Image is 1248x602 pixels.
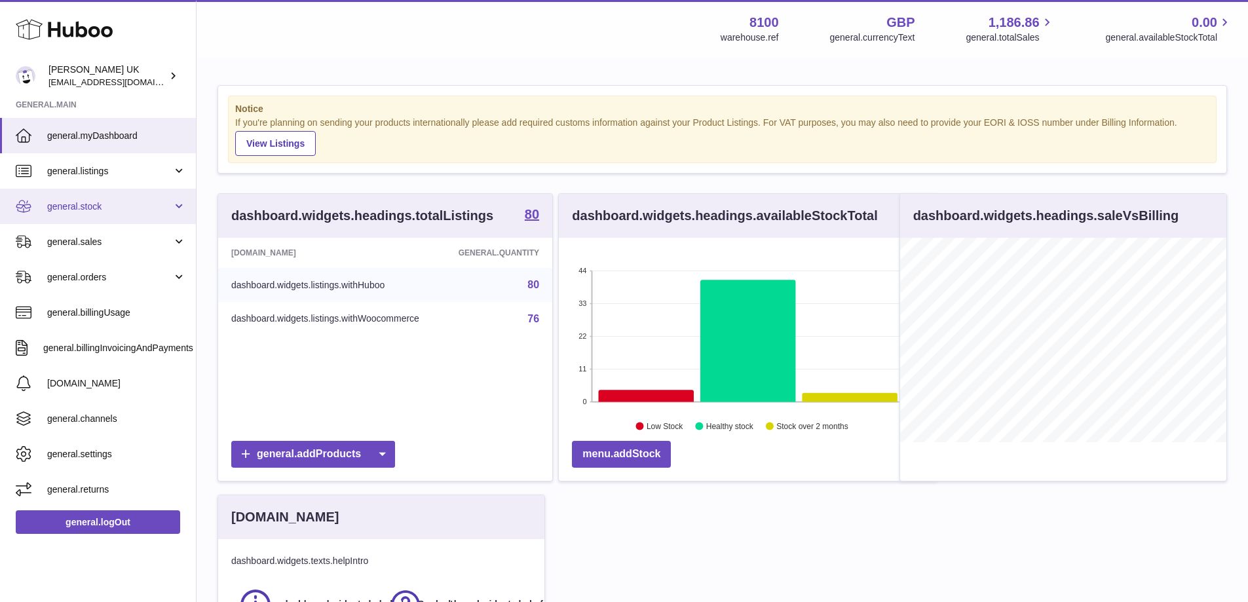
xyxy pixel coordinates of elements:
[16,66,35,86] img: emotion88hk@gmail.com
[218,238,441,268] th: [DOMAIN_NAME]
[47,200,172,213] span: general.stock
[579,299,587,307] text: 33
[231,555,531,567] p: dashboard.widgets.texts.helpIntro
[579,267,587,274] text: 44
[579,365,587,373] text: 11
[235,117,1209,156] div: If you're planning on sending your products internationally please add required customs informati...
[777,421,848,430] text: Stock over 2 months
[721,31,779,44] div: warehouse.ref
[231,508,339,526] h3: [DOMAIN_NAME]
[527,279,539,290] a: 80
[47,130,186,142] span: general.myDashboard
[47,307,186,319] span: general.billingUsage
[706,421,754,430] text: Healthy stock
[1106,31,1232,44] span: general.availableStockTotal
[47,271,172,284] span: general.orders
[47,377,186,390] span: [DOMAIN_NAME]
[886,14,915,31] strong: GBP
[235,103,1209,115] strong: Notice
[231,441,395,468] a: general.addProducts
[572,441,671,468] a: menu.addStock
[47,236,172,248] span: general.sales
[525,208,539,223] a: 80
[48,64,166,88] div: [PERSON_NAME] UK
[966,31,1054,44] span: general.totalSales
[47,413,186,425] span: general.channels
[48,77,193,87] span: [EMAIL_ADDRESS][DOMAIN_NAME]
[647,421,683,430] text: Low Stock
[966,14,1054,44] a: 1,186.86 general.totalSales
[989,14,1040,31] span: 1,186.86
[231,207,493,225] h3: dashboard.widgets.headings.totalListings
[218,302,441,336] td: dashboard.widgets.listings.withWoocommerce
[749,14,779,31] strong: 8100
[43,342,193,354] span: general.billingInvoicingAndPayments
[47,165,172,178] span: general.listings
[525,208,539,221] strong: 80
[583,398,587,405] text: 0
[16,510,180,534] a: general.logOut
[579,332,587,340] text: 22
[218,268,441,302] td: dashboard.widgets.listings.withHuboo
[913,207,1179,225] h3: dashboard.widgets.headings.saleVsBilling
[830,31,915,44] div: general.currencyText
[441,238,552,268] th: general.quantity
[572,207,877,225] h3: dashboard.widgets.headings.availableStockTotal
[527,313,539,324] a: 76
[47,448,186,461] span: general.settings
[1106,14,1232,44] a: 0.00 general.availableStockTotal
[47,483,186,496] span: general.returns
[1192,14,1217,31] span: 0.00
[235,131,316,156] a: View Listings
